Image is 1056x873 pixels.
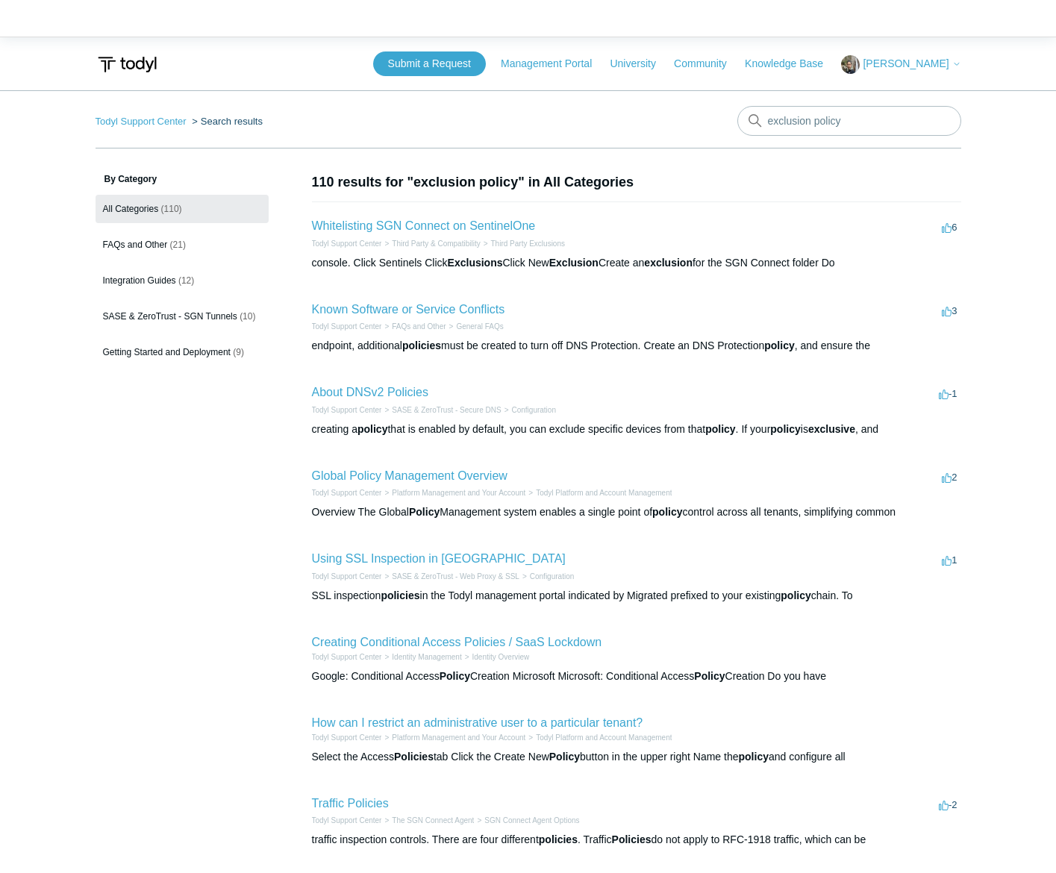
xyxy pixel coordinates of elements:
em: policy [739,751,769,763]
li: Todyl Support Center [312,571,382,582]
a: Todyl Support Center [312,572,382,581]
em: Exclusion [549,257,599,269]
em: policy [652,506,682,518]
a: Management Portal [501,56,607,72]
span: 6 [942,222,957,233]
li: Todyl Support Center [312,321,382,332]
div: Google: Conditional Access Creation Microsoft Microsoft: Conditional Access Creation Do you have [312,669,961,684]
li: Todyl Support Center [312,732,382,743]
a: Traffic Policies [312,797,389,810]
li: Configuration [502,404,556,416]
em: Policy [409,506,440,518]
button: [PERSON_NAME] [841,55,960,74]
a: Todyl Support Center [312,240,382,248]
span: (10) [240,311,255,322]
li: Search results [189,116,263,127]
a: Whitelisting SGN Connect on SentinelOne [312,219,536,232]
div: console. Click Sentinels Click Click New Create an for the SGN Connect folder Do [312,255,961,271]
a: SASE & ZeroTrust - SGN Tunnels (10) [96,302,269,331]
li: Identity Overview [462,651,530,663]
a: SGN Connect Agent Options [484,816,579,824]
span: Integration Guides [103,275,176,286]
em: Policies [612,833,652,845]
h3: By Category [96,172,269,186]
div: Overview The Global Management system enables a single point of control across all tenants, simpl... [312,504,961,520]
a: SASE & ZeroTrust - Web Proxy & SSL [392,572,519,581]
span: 2 [942,472,957,483]
a: Third Party & Compatibility [392,240,480,248]
a: The SGN Connect Agent [392,816,474,824]
em: Policy [440,670,470,682]
a: General FAQs [456,322,503,331]
em: policy [770,423,800,435]
a: Community [674,56,742,72]
a: Integration Guides (12) [96,266,269,295]
li: Todyl Support Center [312,238,382,249]
a: FAQs and Other (21) [96,231,269,259]
li: Todyl Platform and Account Management [525,487,672,498]
div: Select the Access tab Click the Create New button in the upper right Name the and configure all [312,749,961,765]
em: policies [381,589,419,601]
a: Todyl Support Center [96,116,187,127]
a: Knowledge Base [745,56,838,72]
a: University [610,56,670,72]
a: Todyl Support Center [312,406,382,414]
a: Todyl Support Center [312,653,382,661]
a: Known Software or Service Conflicts [312,303,505,316]
a: Todyl Support Center [312,489,382,497]
li: Todyl Support Center [312,815,382,826]
em: exclusive [808,423,855,435]
span: -2 [939,799,957,810]
li: SASE & ZeroTrust - Secure DNS [381,404,501,416]
em: Policy [549,751,580,763]
a: How can I restrict an administrative user to a particular tenant? [312,716,643,729]
a: Configuration [530,572,574,581]
em: policies [539,833,578,845]
span: (21) [170,240,186,250]
em: Policy [694,670,725,682]
li: Todyl Support Center [312,651,382,663]
a: Configuration [511,406,555,414]
img: Todyl Support Center Help Center home page [96,51,159,78]
a: Todyl Support Center [312,733,382,742]
a: Creating Conditional Access Policies / SaaS Lockdown [312,636,602,648]
a: Todyl Support Center [312,322,382,331]
li: Platform Management and Your Account [381,732,525,743]
span: SASE & ZeroTrust - SGN Tunnels [103,311,237,322]
span: Getting Started and Deployment [103,347,231,357]
a: Submit a Request [373,51,486,76]
span: All Categories [103,204,159,214]
a: Identity Overview [472,653,530,661]
a: Getting Started and Deployment (9) [96,338,269,366]
em: Exclusions [448,257,503,269]
div: endpoint, additional must be created to turn off DNS Protection. Create an DNS Protection , and e... [312,338,961,354]
a: Platform Management and Your Account [392,489,525,497]
span: -1 [939,388,957,399]
span: 3 [942,305,957,316]
li: Platform Management and Your Account [381,487,525,498]
li: Todyl Support Center [96,116,190,127]
a: Platform Management and Your Account [392,733,525,742]
li: Todyl Platform and Account Management [525,732,672,743]
em: policy [764,339,794,351]
li: FAQs and Other [381,321,446,332]
h1: 110 results for "exclusion policy" in All Categories [312,172,961,193]
a: Global Policy Management Overview [312,469,507,482]
li: Configuration [519,571,574,582]
li: SGN Connect Agent Options [474,815,579,826]
div: traffic inspection controls. There are four different . Traffic do not apply to RFC-1918 traffic,... [312,832,961,848]
a: FAQs and Other [392,322,446,331]
span: (12) [178,275,194,286]
a: Identity Management [392,653,461,661]
a: SASE & ZeroTrust - Secure DNS [392,406,501,414]
span: FAQs and Other [103,240,168,250]
li: Third Party & Compatibility [381,238,480,249]
em: exclusion [644,257,693,269]
li: SASE & ZeroTrust - Web Proxy & SSL [381,571,519,582]
li: The SGN Connect Agent [381,815,474,826]
span: (110) [161,204,182,214]
a: Using SSL Inspection in [GEOGRAPHIC_DATA] [312,552,566,565]
em: Policies [394,751,434,763]
a: Third Party Exclusions [491,240,565,248]
span: 1 [942,554,957,566]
